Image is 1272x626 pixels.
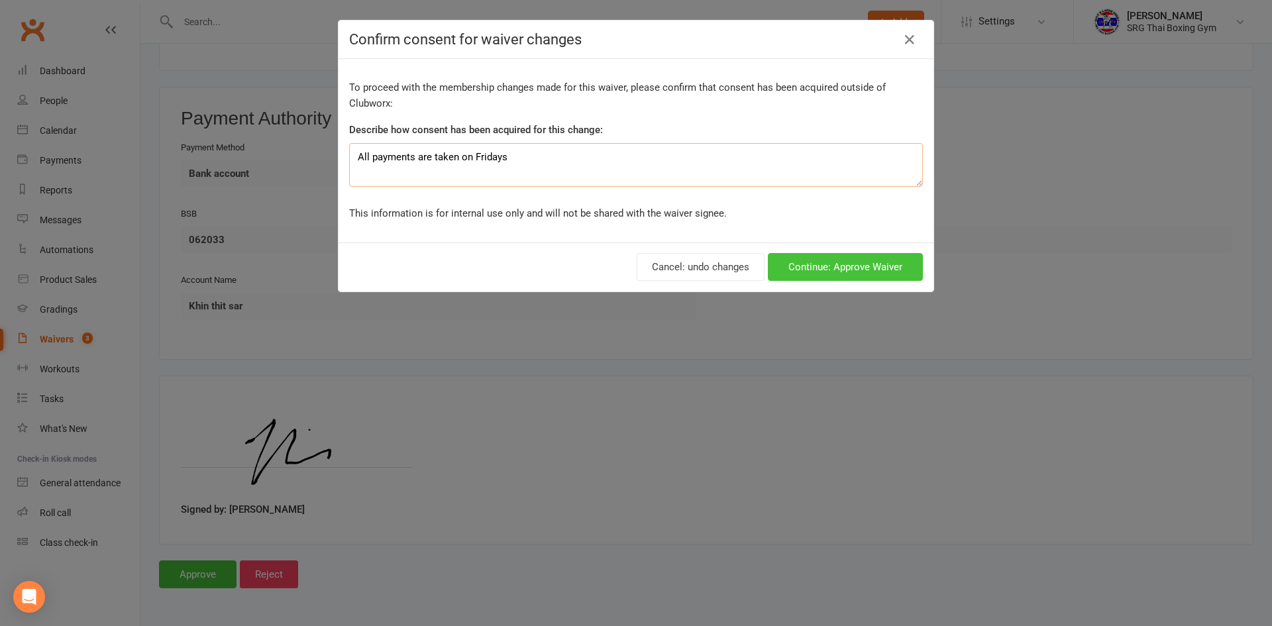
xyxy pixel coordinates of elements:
button: Close [899,29,920,50]
p: To proceed with the membership changes made for this waiver, please confirm that consent has been... [349,79,923,111]
button: Cancel: undo changes [637,253,765,281]
button: Continue: Approve Waiver [768,253,923,281]
span: Confirm consent for waiver changes [349,31,582,48]
p: This information is for internal use only and will not be shared with the waiver signee. [349,205,923,221]
label: Describe how consent has been acquired for this change: [349,122,603,138]
div: Open Intercom Messenger [13,581,45,613]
